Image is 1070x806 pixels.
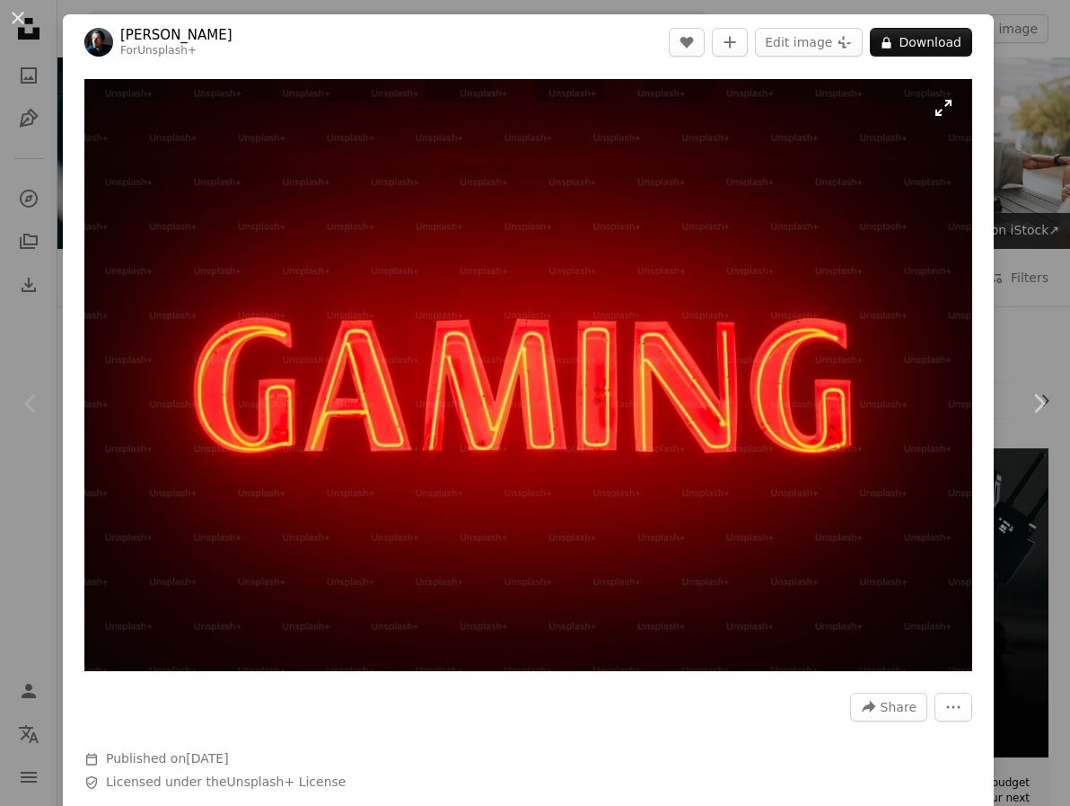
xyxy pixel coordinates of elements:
img: Go to Wesley Tingey's profile [84,28,113,57]
a: Next [1007,317,1070,490]
div: For [120,44,232,58]
button: Like [669,28,705,57]
button: Share this image [850,693,927,722]
time: January 24, 2023 at 4:13:00 PM GMT+2 [186,751,228,766]
button: More Actions [934,693,972,722]
button: Edit image [755,28,863,57]
span: Published on [106,751,229,766]
span: Licensed under the [106,774,346,792]
a: Unsplash+ License [227,775,346,789]
button: Zoom in on this image [84,79,972,671]
a: [PERSON_NAME] [120,26,232,44]
button: Download [870,28,972,57]
span: Share [881,694,917,721]
button: Add to Collection [712,28,748,57]
a: Unsplash+ [137,44,197,57]
img: a neon sign that says gaming on it [84,79,972,671]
